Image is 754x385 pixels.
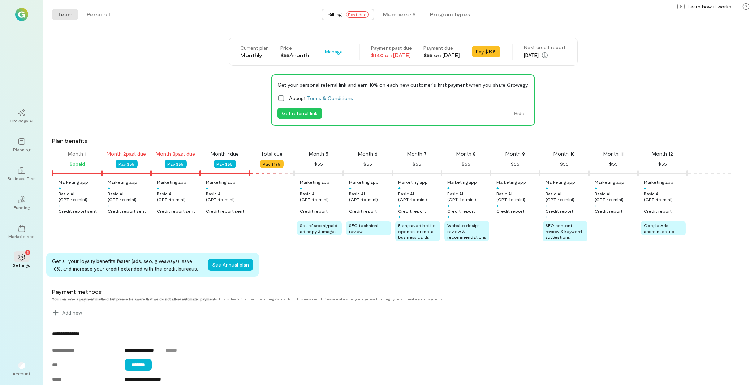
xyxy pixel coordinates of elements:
[644,185,646,191] div: +
[652,150,673,157] div: Month 12
[447,179,477,185] div: Marketing app
[524,44,566,51] div: Next credit report
[261,150,283,157] div: Total due
[644,223,675,234] span: Google Ads account setup
[300,179,329,185] div: Marketing app
[9,190,35,216] a: Funding
[206,179,236,185] div: Marketing app
[398,179,428,185] div: Marketing app
[447,214,450,220] div: +
[424,52,460,59] div: $55 on [DATE]
[62,309,82,316] span: Add new
[560,160,569,168] div: $55
[13,147,30,152] div: Planning
[688,3,731,10] span: Learn how it works
[52,257,202,272] div: Get all your loyalty benefits faster (ads, seo, giveaways), save 10%, and increase your credit ex...
[157,202,159,208] div: +
[13,371,31,376] div: Account
[546,214,548,220] div: +
[349,179,379,185] div: Marketing app
[407,150,427,157] div: Month 7
[603,150,624,157] div: Month 11
[277,81,529,88] div: Get your personal referral link and earn 10% on each new customer's first payment when you share ...
[156,150,195,157] div: Month 3 past due
[307,95,353,101] a: Terms & Conditions
[505,150,525,157] div: Month 9
[9,356,35,382] div: Account
[595,191,637,202] div: Basic AI (GPT‑4o‑mini)
[349,185,352,191] div: +
[398,202,401,208] div: +
[447,191,489,202] div: Basic AI (GPT‑4o‑mini)
[10,118,34,124] div: Growegy AI
[496,179,526,185] div: Marketing app
[52,297,681,301] div: This is due to the credit reporting standards for business credit. Please make sure you login eac...
[309,150,328,157] div: Month 5
[59,202,61,208] div: +
[546,191,587,202] div: Basic AI (GPT‑4o‑mini)
[9,233,35,239] div: Marketplace
[206,202,208,208] div: +
[377,9,421,20] button: Members · 5
[300,191,342,202] div: Basic AI (GPT‑4o‑mini)
[363,160,372,168] div: $55
[371,44,412,52] div: Payment past due
[510,108,529,119] button: Hide
[214,160,236,168] button: Pay $55
[27,249,29,255] span: 1
[472,46,500,57] button: Pay $195
[644,208,672,214] div: Credit report
[524,51,566,60] div: [DATE]
[14,204,30,210] div: Funding
[116,160,138,168] button: Pay $55
[208,259,253,271] button: See Annual plan
[424,44,460,52] div: Payment due
[157,191,199,202] div: Basic AI (GPT‑4o‑mini)
[346,11,369,18] span: Past due
[68,150,87,157] div: Month 1
[413,160,421,168] div: $55
[108,179,137,185] div: Marketing app
[447,223,486,239] span: Website design review & recommendations
[9,161,35,187] a: Business Plan
[59,179,88,185] div: Marketing app
[462,160,470,168] div: $55
[511,160,520,168] div: $55
[13,262,30,268] div: Settings
[70,160,85,168] div: $0 paid
[349,202,352,208] div: +
[281,52,309,59] div: $55/month
[107,150,146,157] div: Month 2 past due
[321,46,348,57] button: Manage
[327,11,342,18] span: Billing
[108,208,146,214] div: Credit report sent
[81,9,116,20] button: Personal
[322,9,374,20] button: BillingPast due
[52,288,681,295] div: Payment methods
[59,191,100,202] div: Basic AI (GPT‑4o‑mini)
[241,44,269,52] div: Current plan
[447,202,450,208] div: +
[9,103,35,129] a: Growegy AI
[241,52,269,59] div: Monthly
[456,150,476,157] div: Month 8
[383,11,415,18] div: Members · 5
[300,223,337,234] span: Set of social/paid ad copy & images
[644,214,646,220] div: +
[398,208,426,214] div: Credit report
[281,44,309,52] div: Price
[52,9,78,20] button: Team
[398,191,440,202] div: Basic AI (GPT‑4o‑mini)
[300,214,302,220] div: +
[289,94,353,102] span: Accept
[9,132,35,158] a: Planning
[52,137,751,144] div: Plan benefits
[644,202,646,208] div: +
[108,202,110,208] div: +
[108,185,110,191] div: +
[546,208,573,214] div: Credit report
[447,185,450,191] div: +
[349,208,377,214] div: Credit report
[314,160,323,168] div: $55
